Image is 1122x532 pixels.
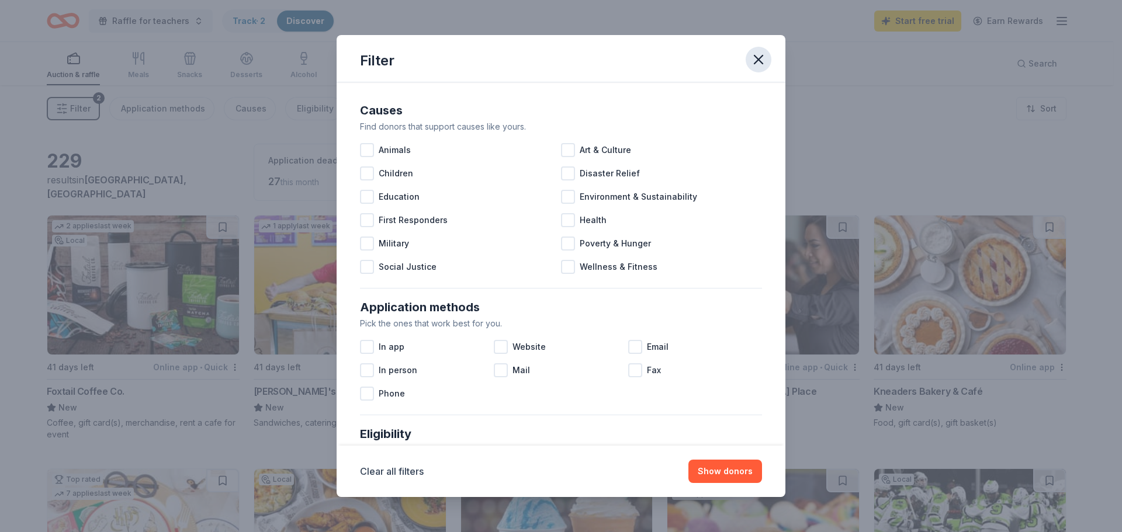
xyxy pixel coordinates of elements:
[360,464,424,478] button: Clear all filters
[512,340,546,354] span: Website
[379,213,448,227] span: First Responders
[688,460,762,483] button: Show donors
[379,260,437,274] span: Social Justice
[360,317,762,331] div: Pick the ones that work best for you.
[379,166,413,180] span: Children
[379,340,404,354] span: In app
[379,190,420,204] span: Education
[360,298,762,317] div: Application methods
[580,143,631,157] span: Art & Culture
[580,166,640,180] span: Disaster Relief
[379,387,405,401] span: Phone
[360,51,394,70] div: Filter
[360,425,762,443] div: Eligibility
[379,237,409,251] span: Military
[647,340,669,354] span: Email
[580,237,651,251] span: Poverty & Hunger
[360,443,762,457] div: Select any that describe you or your organization.
[580,190,697,204] span: Environment & Sustainability
[360,101,762,120] div: Causes
[580,260,657,274] span: Wellness & Fitness
[379,143,411,157] span: Animals
[580,213,607,227] span: Health
[647,363,661,377] span: Fax
[360,120,762,134] div: Find donors that support causes like yours.
[379,363,417,377] span: In person
[512,363,530,377] span: Mail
